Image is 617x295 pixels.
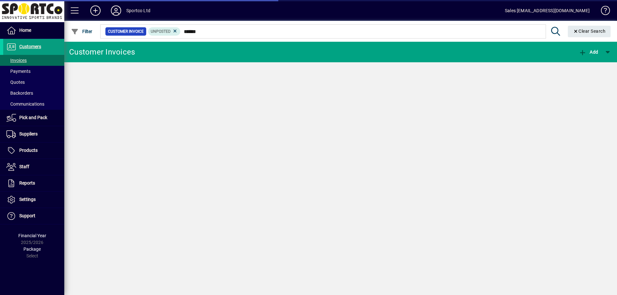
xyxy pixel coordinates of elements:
[6,91,33,96] span: Backorders
[579,49,598,55] span: Add
[6,101,44,107] span: Communications
[596,1,609,22] a: Knowledge Base
[19,28,31,33] span: Home
[577,46,600,58] button: Add
[69,26,94,37] button: Filter
[85,5,106,16] button: Add
[23,247,41,252] span: Package
[573,29,606,34] span: Clear Search
[3,192,64,208] a: Settings
[126,5,150,16] div: Sportco Ltd
[3,55,64,66] a: Invoices
[568,26,611,37] button: Clear
[69,47,135,57] div: Customer Invoices
[3,66,64,77] a: Payments
[3,143,64,159] a: Products
[151,29,171,34] span: Unposted
[106,5,126,16] button: Profile
[19,115,47,120] span: Pick and Pack
[3,110,64,126] a: Pick and Pack
[18,233,46,238] span: Financial Year
[19,180,35,186] span: Reports
[3,208,64,224] a: Support
[6,80,25,85] span: Quotes
[19,197,36,202] span: Settings
[3,126,64,142] a: Suppliers
[3,175,64,191] a: Reports
[148,27,181,36] mat-chip: Customer Invoice Status: Unposted
[71,29,93,34] span: Filter
[3,22,64,39] a: Home
[108,28,144,35] span: Customer Invoice
[6,69,31,74] span: Payments
[505,5,590,16] div: Sales [EMAIL_ADDRESS][DOMAIN_NAME]
[19,44,41,49] span: Customers
[3,77,64,88] a: Quotes
[6,58,27,63] span: Invoices
[3,88,64,99] a: Backorders
[19,131,38,136] span: Suppliers
[19,164,29,169] span: Staff
[3,159,64,175] a: Staff
[19,213,35,218] span: Support
[3,99,64,109] a: Communications
[19,148,38,153] span: Products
